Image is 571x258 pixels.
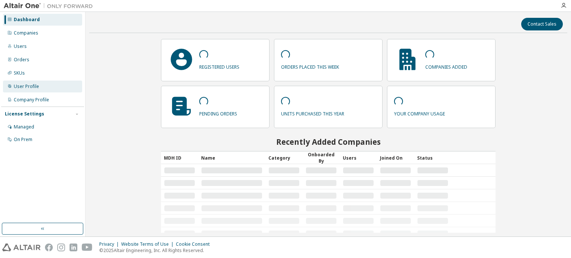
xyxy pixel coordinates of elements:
[14,124,34,130] div: Managed
[70,244,77,251] img: linkedin.svg
[417,152,448,164] div: Status
[82,244,93,251] img: youtube.svg
[14,97,49,103] div: Company Profile
[14,57,29,63] div: Orders
[99,247,214,254] p: © 2025 Altair Engineering, Inc. All Rights Reserved.
[14,30,38,36] div: Companies
[14,17,40,23] div: Dashboard
[45,244,53,251] img: facebook.svg
[176,241,214,247] div: Cookie Consent
[201,152,263,164] div: Name
[521,18,563,30] button: Contact Sales
[2,244,41,251] img: altair_logo.svg
[14,137,32,143] div: On Prem
[306,151,337,164] div: Onboarded By
[14,43,27,49] div: Users
[199,62,239,70] p: registered users
[4,2,97,10] img: Altair One
[14,70,25,76] div: SKUs
[161,137,496,147] h2: Recently Added Companies
[425,62,467,70] p: companies added
[281,62,339,70] p: orders placed this week
[199,108,237,117] p: pending orders
[281,108,344,117] p: units purchased this year
[121,241,176,247] div: Website Terms of Use
[343,152,374,164] div: Users
[268,152,300,164] div: Category
[394,108,445,117] p: your company usage
[14,84,39,89] div: User Profile
[99,241,121,247] div: Privacy
[164,152,195,164] div: MDH ID
[380,152,411,164] div: Joined On
[57,244,65,251] img: instagram.svg
[5,111,44,117] div: License Settings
